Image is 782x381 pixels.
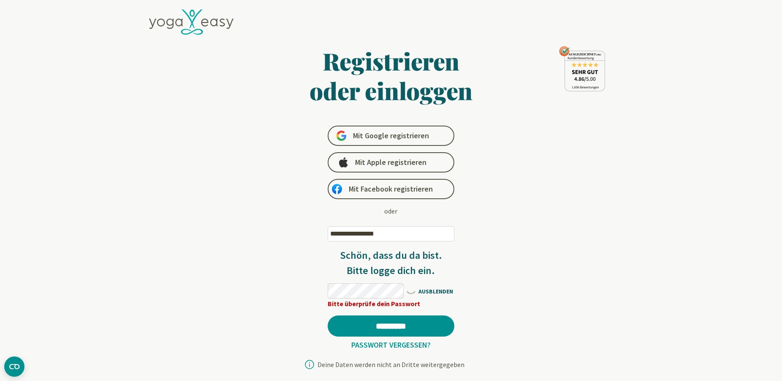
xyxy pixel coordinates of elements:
[328,126,454,146] a: Mit Google registrieren
[406,285,454,296] span: AUSBLENDEN
[355,157,426,167] span: Mit Apple registrieren
[348,340,434,350] a: Passwort vergessen?
[353,131,429,141] span: Mit Google registrieren
[228,46,554,105] h1: Registrieren oder einloggen
[328,152,454,173] a: Mit Apple registrieren
[328,299,454,309] div: Bitte überprüfe dein Passwort
[318,361,464,368] div: Deine Daten werden nicht an Dritte weitergegeben
[349,184,433,194] span: Mit Facebook registrieren
[4,356,24,377] button: CMP-Widget öffnen
[328,179,454,199] a: Mit Facebook registrieren
[384,206,397,216] div: oder
[328,248,454,278] h3: Schön, dass du da bist. Bitte logge dich ein.
[559,46,605,91] img: ausgezeichnet_seal.png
